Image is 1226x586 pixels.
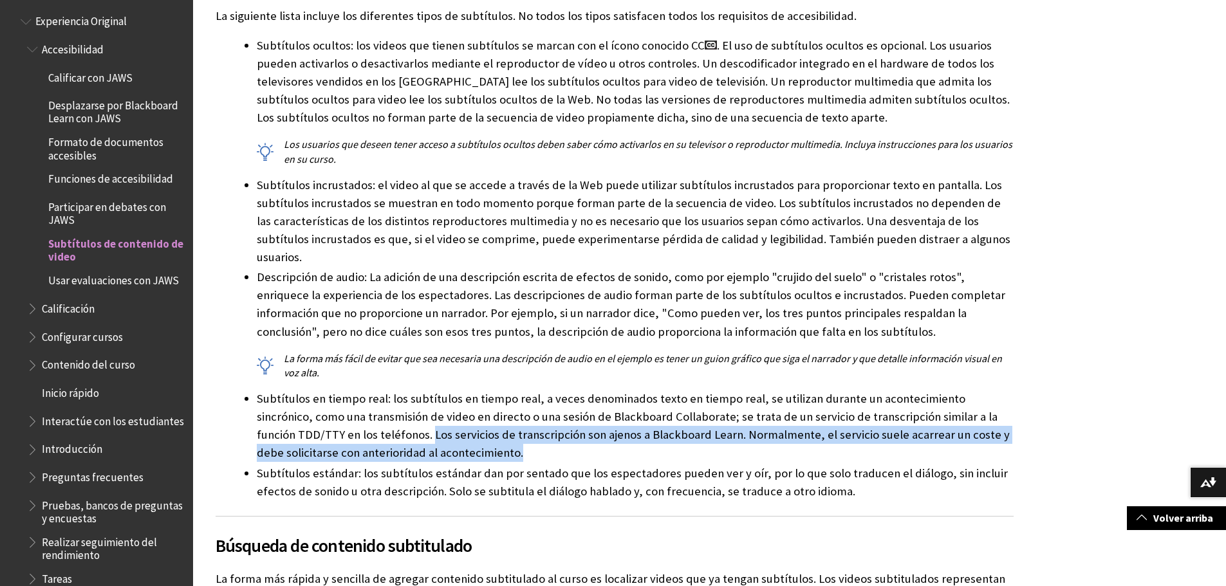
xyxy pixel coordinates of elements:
li: Subtítulos estándar: los subtítulos estándar dan por sentado que los espectadores pueden ver y oí... [257,464,1014,500]
span: Interactúe con los estudiantes [42,410,184,428]
span: Calificación [42,298,95,315]
span: Participar en debates con JAWS [48,196,184,226]
span: Usar evaluaciones con JAWS [48,270,179,288]
h2: Búsqueda de contenido subtitulado [216,516,1014,559]
span: Tareas [42,568,72,585]
span: Desplazarse por Blackboard Learn con JAWS [48,95,184,125]
li: Subtítulos en tiempo real: los subtítulos en tiempo real, a veces denominados texto en tiempo rea... [257,390,1014,462]
span: Experiencia Original [35,11,127,28]
li: Descripción de audio: La adición de una descripción escrita de efectos de sonido, como por ejempl... [257,268,1014,380]
span: Preguntas frecuentes [42,466,144,484]
span: Contenido del curso [42,354,135,372]
span: Pruebas, bancos de preguntas y encuestas [42,495,184,525]
p: La siguiente lista incluye los diferentes tipos de subtítulos. No todos los tipos satisfacen todo... [216,8,1014,24]
span: Inicio rápido [42,382,99,399]
p: La forma más fácil de evitar que sea necesaria una descripción de audio en el ejemplo es tener un... [257,351,1014,380]
span: Realizar seguimiento del rendimiento [42,531,184,562]
span: Subtítulos de contenido de video [48,233,184,264]
span: Configurar cursos [42,326,123,343]
span: Accesibilidad [42,39,104,56]
span: Calificar con JAWS [48,67,133,84]
span: Formato de documentos accesibles [48,132,184,162]
p: Los usuarios que deseen tener acceso a subtítulos ocultos deben saber cómo activarlos en su telev... [257,137,1014,166]
li: Subtítulos incrustados: el video al que se accede a través de la Web puede utilizar subtítulos in... [257,176,1014,266]
li: Subtítulos ocultos: los videos que tienen subtítulos se marcan con el ícono conocido CC . El uso ... [257,37,1014,166]
span: Funciones de accesibilidad [48,169,173,186]
span: Introducción [42,439,102,456]
a: Volver arriba [1127,506,1226,530]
